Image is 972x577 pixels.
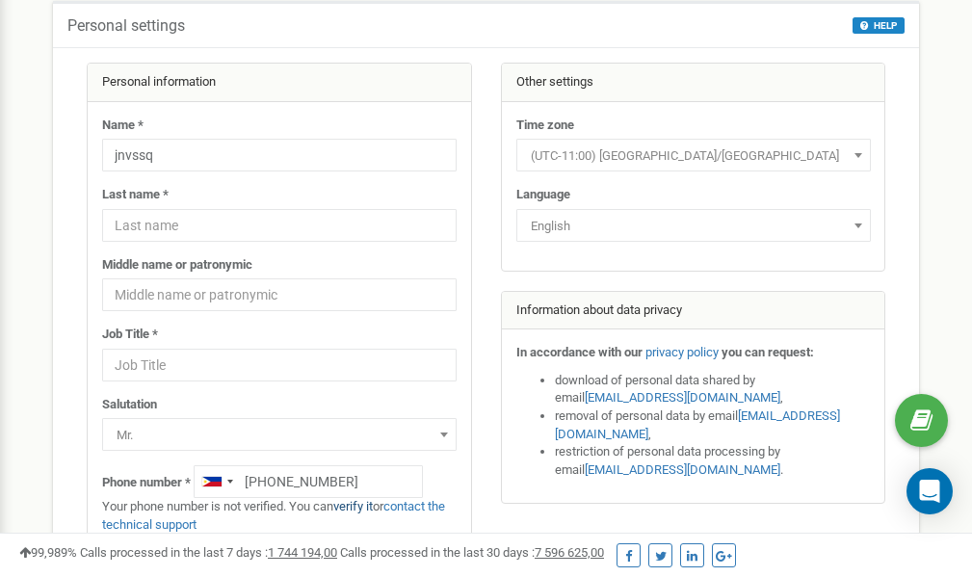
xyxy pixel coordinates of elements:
[585,390,780,405] a: [EMAIL_ADDRESS][DOMAIN_NAME]
[102,256,252,275] label: Middle name or patronymic
[516,209,871,242] span: English
[102,349,457,381] input: Job Title
[502,64,885,102] div: Other settings
[585,462,780,477] a: [EMAIL_ADDRESS][DOMAIN_NAME]
[333,499,373,513] a: verify it
[555,408,840,441] a: [EMAIL_ADDRESS][DOMAIN_NAME]
[535,545,604,560] u: 7 596 625,00
[516,186,570,204] label: Language
[102,186,169,204] label: Last name *
[102,278,457,311] input: Middle name or patronymic
[555,407,871,443] li: removal of personal data by email ,
[523,213,864,240] span: English
[340,545,604,560] span: Calls processed in the last 30 days :
[102,139,457,171] input: Name
[853,17,905,34] button: HELP
[523,143,864,170] span: (UTC-11:00) Pacific/Midway
[722,345,814,359] strong: you can request:
[268,545,337,560] u: 1 744 194,00
[194,465,423,498] input: +1-800-555-55-55
[102,498,457,534] p: Your phone number is not verified. You can or
[906,468,953,514] div: Open Intercom Messenger
[516,139,871,171] span: (UTC-11:00) Pacific/Midway
[502,292,885,330] div: Information about data privacy
[102,499,445,532] a: contact the technical support
[88,64,471,102] div: Personal information
[80,545,337,560] span: Calls processed in the last 7 days :
[195,466,239,497] div: Telephone country code
[645,345,719,359] a: privacy policy
[109,422,450,449] span: Mr.
[102,474,191,492] label: Phone number *
[555,443,871,479] li: restriction of personal data processing by email .
[102,418,457,451] span: Mr.
[19,545,77,560] span: 99,989%
[102,326,158,344] label: Job Title *
[516,117,574,135] label: Time zone
[67,17,185,35] h5: Personal settings
[102,209,457,242] input: Last name
[102,117,144,135] label: Name *
[102,396,157,414] label: Salutation
[516,345,643,359] strong: In accordance with our
[555,372,871,407] li: download of personal data shared by email ,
